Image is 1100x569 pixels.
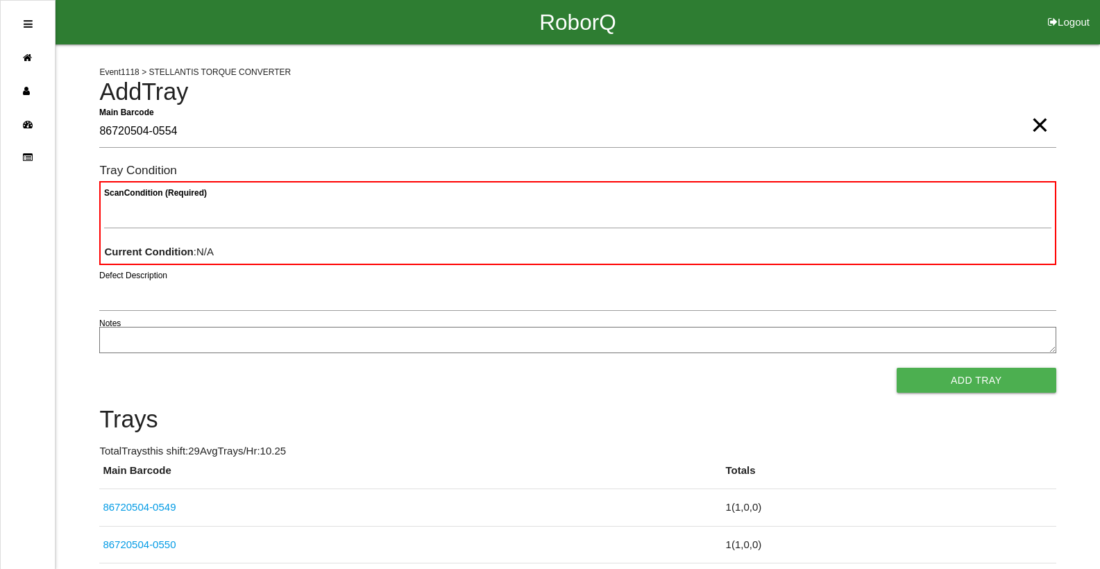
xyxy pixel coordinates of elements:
th: Totals [722,463,1056,489]
button: Add Tray [897,368,1056,393]
span: : N/A [104,246,214,257]
a: 86720504-0550 [103,538,176,550]
b: Main Barcode [99,107,154,117]
th: Main Barcode [99,463,722,489]
label: Defect Description [99,269,167,282]
h4: Add Tray [99,79,1056,105]
h4: Trays [99,407,1056,433]
p: Total Trays this shift: 29 Avg Trays /Hr: 10.25 [99,443,1056,459]
a: 86720504-0549 [103,501,176,513]
b: Scan Condition (Required) [104,188,207,198]
td: 1 ( 1 , 0 , 0 ) [722,489,1056,527]
label: Notes [99,317,121,330]
span: Event 1118 > STELLANTIS TORQUE CONVERTER [99,67,291,77]
span: Clear Input [1031,97,1049,125]
div: Open [24,8,33,41]
input: Required [99,116,1056,148]
td: 1 ( 1 , 0 , 0 ) [722,526,1056,563]
b: Current Condition [104,246,193,257]
h6: Tray Condition [99,164,1056,177]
